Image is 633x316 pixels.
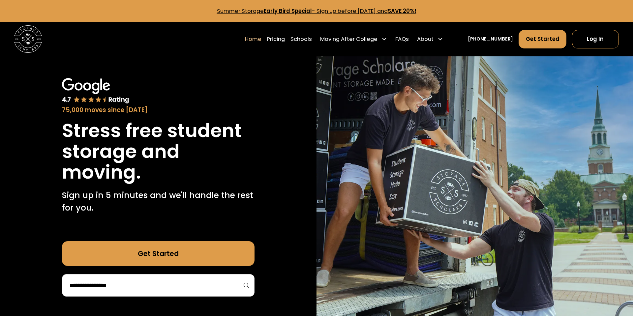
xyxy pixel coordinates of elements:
img: Google 4.7 star rating [62,78,129,104]
strong: SAVE 20%! [388,7,416,15]
a: Schools [290,30,312,49]
a: Summer StorageEarly Bird Special- Sign up before [DATE] andSAVE 20%! [217,7,416,15]
a: Get Started [62,241,254,266]
strong: Early Bird Special [264,7,312,15]
p: Sign up in 5 minutes and we'll handle the rest for you. [62,189,254,214]
a: [PHONE_NUMBER] [468,36,513,43]
h1: Stress free student storage and moving. [62,120,254,183]
div: About [414,30,446,49]
img: Storage Scholars main logo [14,25,42,53]
div: About [417,35,434,43]
a: Home [245,30,261,49]
div: Moving After College [320,35,377,43]
div: Moving After College [317,30,390,49]
a: Get Started [519,30,567,48]
div: 75,000 moves since [DATE] [62,105,254,115]
a: FAQs [395,30,409,49]
a: home [14,25,42,53]
a: Log In [572,30,619,48]
a: Pricing [267,30,285,49]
